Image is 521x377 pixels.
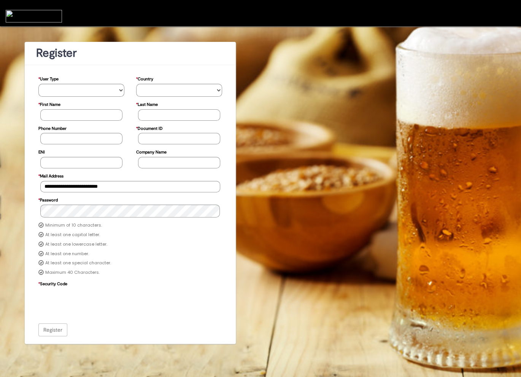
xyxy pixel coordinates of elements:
label: At least one lowercase letter. [45,241,107,248]
label: At least one number. [45,251,89,257]
label: Document ID [136,122,163,133]
label: Phone Number [38,122,67,133]
img: c6ce05dddb264490e4c35e7cf39619ce.iix [6,10,62,22]
h1: Register [36,47,224,59]
label: Password [38,194,58,205]
label: At least one special character. [45,260,111,266]
iframe: reCAPTCHA [40,288,156,318]
label: At least one capital letter. [45,232,100,238]
label: Security Code [38,278,67,289]
label: Last Name [136,98,158,109]
label: Country [136,73,153,84]
label: Minimum of 10 characters. [45,222,102,228]
label: User Type [38,73,59,84]
label: Company Name [136,146,167,157]
label: Maximum 40 Characters. [45,270,100,276]
label: Mail Address [38,170,64,181]
label: ENI [38,146,45,157]
label: First Name [38,98,60,109]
